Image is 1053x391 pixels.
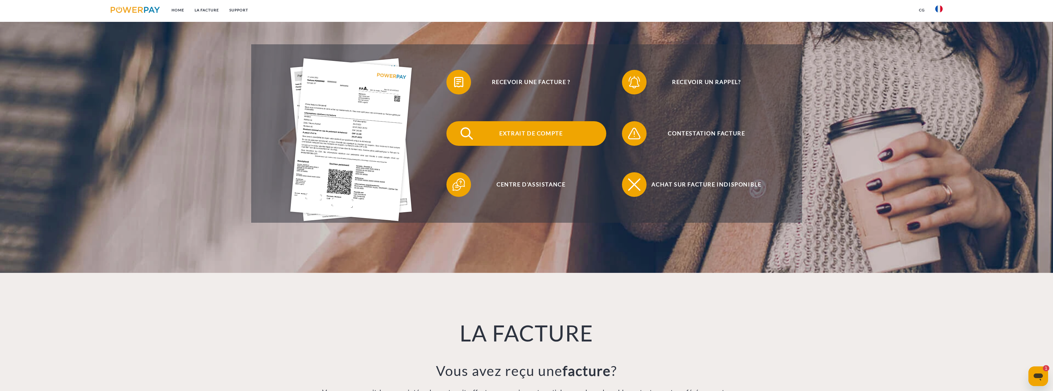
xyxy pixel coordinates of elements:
button: Extrait de compte [446,121,606,146]
img: qb_bill.svg [451,74,466,90]
h1: LA FACTURE [311,319,742,347]
img: qb_help.svg [451,177,466,192]
iframe: Nombre de messages non lus [1037,365,1049,371]
span: Centre d'assistance [456,172,606,197]
img: qb_search.svg [459,126,474,141]
img: logo-powerpay.svg [111,7,160,13]
h3: Vous avez reçu une ? [311,362,742,379]
span: Recevoir un rappel? [631,70,782,94]
button: Recevoir une facture ? [446,70,606,94]
button: Achat sur facture indisponible [622,172,782,197]
a: Home [166,5,189,16]
a: LA FACTURE [189,5,224,16]
img: qb_warning.svg [627,126,642,141]
button: Centre d'assistance [446,172,606,197]
span: Contestation Facture [631,121,782,146]
span: Extrait de compte [456,121,606,146]
iframe: Bouton de lancement de la fenêtre de messagerie [1028,366,1048,386]
img: fr [935,5,943,13]
a: CG [914,5,930,16]
img: qb_close.svg [627,177,642,192]
img: qb_bell.svg [627,74,642,90]
button: Contestation Facture [622,121,782,146]
span: Recevoir une facture ? [456,70,606,94]
a: Support [224,5,253,16]
button: Recevoir un rappel? [622,70,782,94]
b: facture [563,362,611,379]
span: Achat sur facture indisponible [631,172,782,197]
img: single_invoice_powerpay_fr.jpg [290,58,412,221]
